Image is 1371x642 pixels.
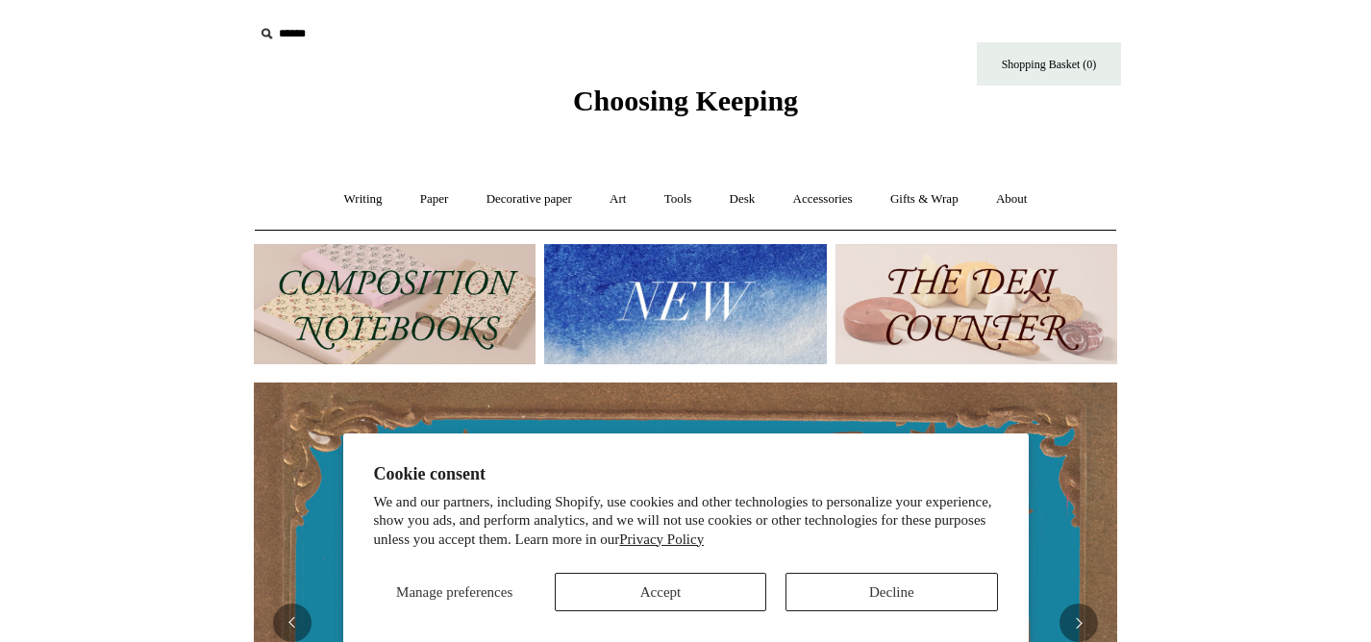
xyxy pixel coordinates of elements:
img: New.jpg__PID:f73bdf93-380a-4a35-bcfe-7823039498e1 [544,244,826,364]
button: Previous [273,604,312,642]
p: We and our partners, including Shopify, use cookies and other technologies to personalize your ex... [374,493,998,550]
a: Gifts & Wrap [873,174,976,225]
a: Art [592,174,643,225]
a: Tools [647,174,710,225]
button: Next [1059,604,1098,642]
img: The Deli Counter [835,244,1117,364]
img: 202302 Composition ledgers.jpg__PID:69722ee6-fa44-49dd-a067-31375e5d54ec [254,244,536,364]
a: Privacy Policy [619,531,704,547]
button: Accept [555,573,766,611]
a: Desk [712,174,773,225]
span: Choosing Keeping [573,85,798,116]
a: Choosing Keeping [573,100,798,113]
a: Decorative paper [469,174,589,225]
a: Accessories [776,174,870,225]
a: About [979,174,1045,225]
button: Manage preferences [374,573,536,611]
a: Shopping Basket (0) [977,42,1121,86]
h2: Cookie consent [374,464,998,484]
span: Manage preferences [396,584,512,600]
a: Paper [403,174,466,225]
a: Writing [327,174,400,225]
button: Decline [785,573,997,611]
